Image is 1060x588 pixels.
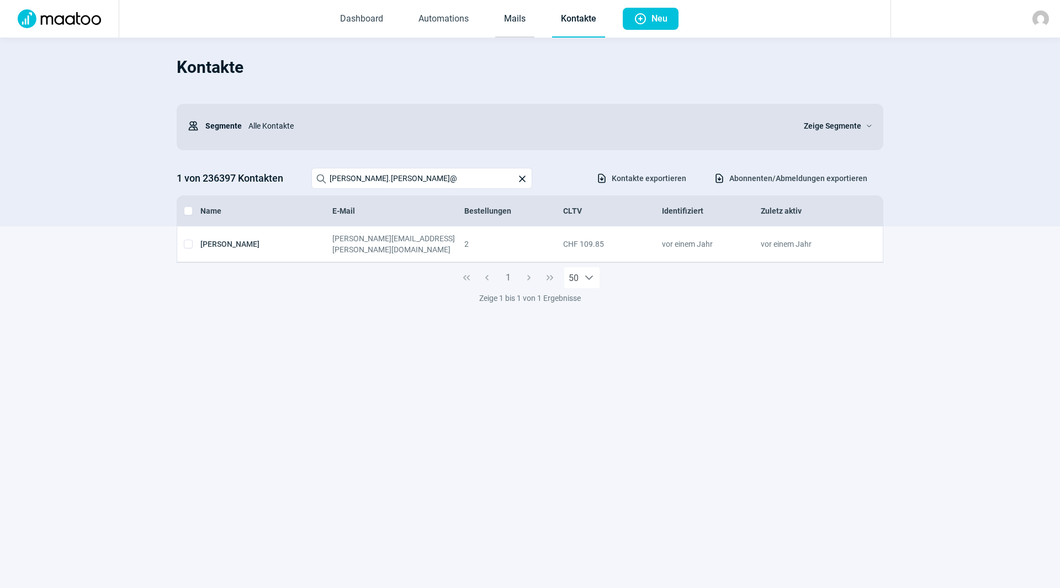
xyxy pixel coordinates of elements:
span: Abonnenten/Abmeldungen exportieren [729,169,867,187]
button: Page 1 [497,267,518,288]
div: [PERSON_NAME][EMAIL_ADDRESS][PERSON_NAME][DOMAIN_NAME] [332,233,464,255]
a: Dashboard [331,1,392,38]
div: vor einem Jahr [761,233,860,255]
button: Kontakte exportieren [585,169,698,188]
h1: Kontakte [177,49,883,86]
img: Logo [11,9,108,28]
span: Rows per page [564,267,579,288]
div: Bestellungen [464,205,563,216]
div: Zuletz aktiv [761,205,860,216]
a: Mails [495,1,534,38]
input: Search [311,168,532,189]
span: Neu [651,8,667,30]
span: Zeige Segmente [804,119,861,133]
div: Zeige 1 bis 1 von 1 Ergebnisse [177,293,883,304]
div: [PERSON_NAME] [200,233,332,255]
span: Kontakte exportieren [612,169,686,187]
div: vor einem Jahr [662,233,761,255]
a: Kontakte [552,1,605,38]
img: avatar [1032,10,1049,27]
div: CHF 109.85 [563,233,662,255]
div: Identifiziert [662,205,761,216]
div: Name [200,205,332,216]
div: CLTV [563,205,662,216]
button: Neu [623,8,679,30]
div: 2 [464,233,563,255]
div: E-Mail [332,205,464,216]
div: Alle Kontakte [242,115,791,137]
div: Segmente [188,115,242,137]
button: Abonnenten/Abmeldungen exportieren [702,169,879,188]
a: Automations [410,1,478,38]
h3: 1 von 236397 Kontakten [177,169,300,187]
